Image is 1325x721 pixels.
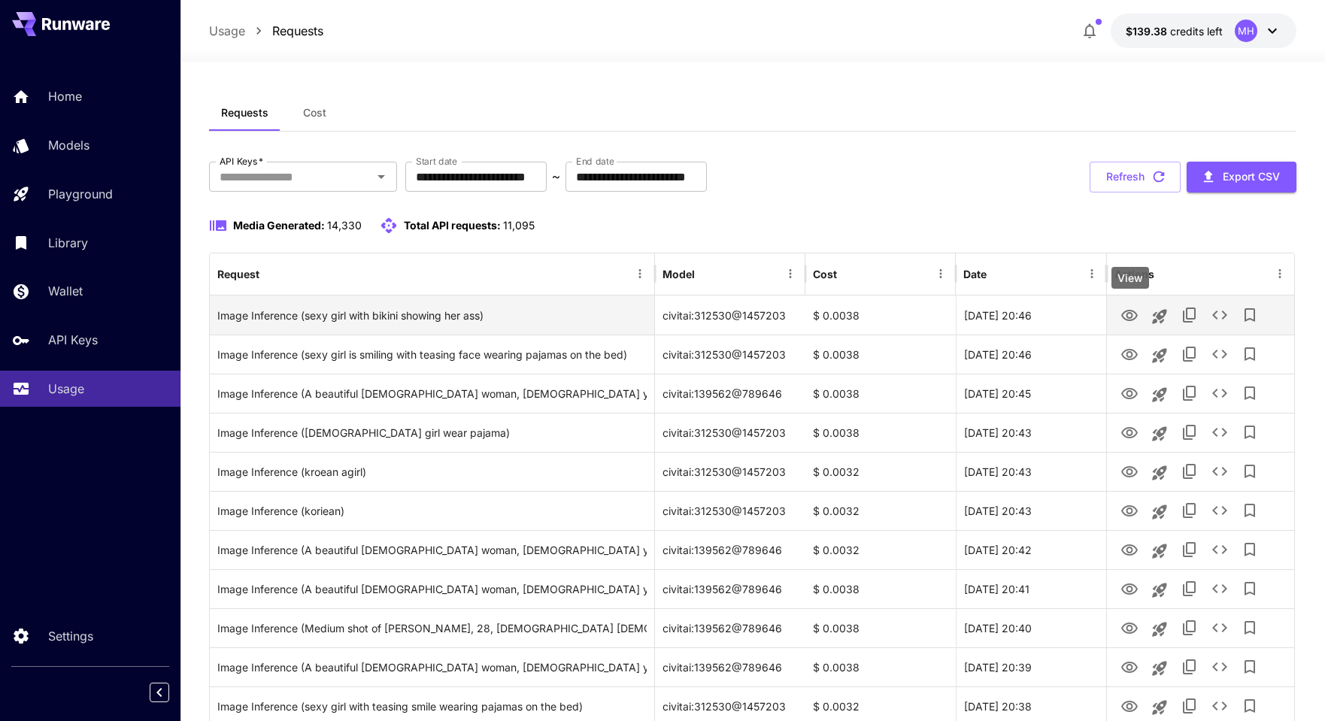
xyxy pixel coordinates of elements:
div: $ 0.0038 [805,647,956,686]
div: $139.38328 [1126,23,1223,39]
div: Click to copy prompt [217,492,647,530]
div: 22 Sep, 2025 20:39 [956,647,1106,686]
button: View [1114,651,1145,682]
div: $ 0.0038 [805,569,956,608]
button: Collapse sidebar [150,683,169,702]
div: civitai:312530@1457203 [655,335,805,374]
a: Requests [272,22,323,40]
button: See details [1205,574,1235,604]
div: Click to copy prompt [217,296,647,335]
div: 22 Sep, 2025 20:43 [956,413,1106,452]
div: 22 Sep, 2025 20:46 [956,295,1106,335]
button: Sort [261,263,282,284]
button: Copy TaskUUID [1175,456,1205,486]
button: View [1114,690,1145,721]
button: Launch in playground [1145,653,1175,683]
div: $ 0.0038 [805,335,956,374]
button: See details [1205,613,1235,643]
div: $ 0.0038 [805,374,956,413]
button: Copy TaskUUID [1175,300,1205,330]
button: View [1114,417,1145,447]
button: View [1114,612,1145,643]
button: See details [1205,691,1235,721]
button: View [1114,377,1145,408]
p: Usage [209,22,245,40]
button: Copy TaskUUID [1175,691,1205,721]
button: $139.38328MH [1111,14,1296,48]
div: civitai:139562@789646 [655,530,805,569]
button: View [1114,299,1145,330]
button: Add to library [1235,378,1265,408]
div: Click to copy prompt [217,453,647,491]
button: See details [1205,495,1235,526]
button: See details [1205,378,1235,408]
button: Menu [930,263,951,284]
div: Request [217,268,259,280]
button: Copy TaskUUID [1175,652,1205,682]
label: API Keys [220,155,263,168]
button: Add to library [1235,495,1265,526]
button: Add to library [1235,535,1265,565]
button: See details [1205,300,1235,330]
label: End date [576,155,614,168]
div: 22 Sep, 2025 20:41 [956,569,1106,608]
button: Add to library [1235,417,1265,447]
span: $139.38 [1126,25,1170,38]
div: 22 Sep, 2025 20:45 [956,374,1106,413]
div: $ 0.0032 [805,530,956,569]
button: Menu [1269,263,1290,284]
span: Requests [221,106,268,120]
div: civitai:139562@789646 [655,647,805,686]
button: Add to library [1235,691,1265,721]
div: Click to copy prompt [217,570,647,608]
button: Copy TaskUUID [1175,417,1205,447]
button: Launch in playground [1145,301,1175,332]
p: Playground [48,185,113,203]
label: Start date [416,155,457,168]
div: civitai:139562@789646 [655,608,805,647]
button: See details [1205,456,1235,486]
button: Copy TaskUUID [1175,495,1205,526]
button: Add to library [1235,613,1265,643]
button: View [1114,338,1145,369]
button: Menu [1081,263,1102,284]
div: $ 0.0032 [805,491,956,530]
div: Collapse sidebar [161,679,180,706]
button: Launch in playground [1145,419,1175,449]
div: Click to copy prompt [217,531,647,569]
div: Date [963,268,987,280]
button: Menu [629,263,650,284]
button: Add to library [1235,652,1265,682]
p: Usage [48,380,84,398]
button: View [1114,495,1145,526]
p: Models [48,136,89,154]
button: Launch in playground [1145,575,1175,605]
nav: breadcrumb [209,22,323,40]
div: $ 0.0038 [805,295,956,335]
button: Add to library [1235,339,1265,369]
div: Click to copy prompt [217,609,647,647]
div: Click to copy prompt [217,374,647,413]
div: $ 0.0032 [805,452,956,491]
button: Add to library [1235,574,1265,604]
div: 22 Sep, 2025 20:43 [956,452,1106,491]
span: 14,330 [327,219,362,232]
p: Settings [48,627,93,645]
span: Cost [303,106,326,120]
button: Menu [780,263,801,284]
span: Media Generated: [233,219,325,232]
p: ~ [552,168,560,186]
div: civitai:312530@1457203 [655,452,805,491]
div: View [1111,267,1149,289]
button: Copy TaskUUID [1175,378,1205,408]
div: 22 Sep, 2025 20:42 [956,530,1106,569]
button: Refresh [1090,162,1181,192]
div: 22 Sep, 2025 20:43 [956,491,1106,530]
div: Click to copy prompt [217,414,647,452]
div: Model [662,268,695,280]
button: Sort [838,263,860,284]
span: credits left [1170,25,1223,38]
button: Export CSV [1187,162,1296,192]
button: View [1114,573,1145,604]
